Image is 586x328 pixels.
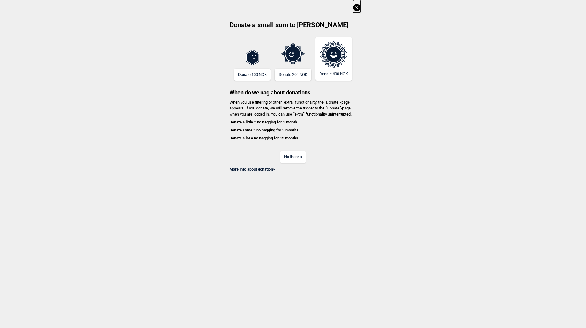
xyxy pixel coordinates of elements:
b: Donate a little = no nagging for 1 month [230,120,297,124]
p: When you use filtering or other “extra” functionality, the “Donate”-page appears. If you donate, ... [226,99,360,141]
button: Donate 600 NOK [315,37,352,81]
h2: Donate a small sum to [PERSON_NAME] [226,20,360,34]
button: Donate 100 NOK [234,69,271,81]
b: Donate some = no nagging for 3 months [230,128,298,132]
button: Donate 200 NOK [275,69,311,81]
h3: When do we nag about donations [226,81,360,96]
button: No thanks [280,151,306,163]
b: Donate a lot = no nagging for 12 months [230,136,298,140]
a: More info about donation> [230,167,275,171]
